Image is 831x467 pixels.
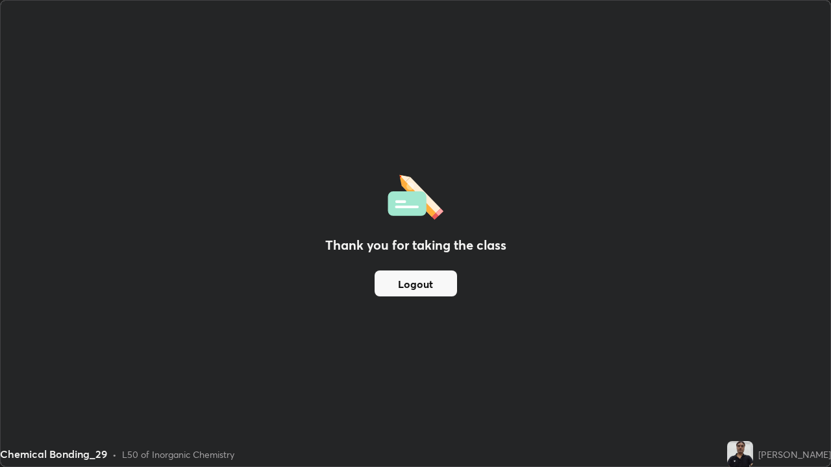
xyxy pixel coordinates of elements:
[122,448,234,461] div: L50 of Inorganic Chemistry
[112,448,117,461] div: •
[758,448,831,461] div: [PERSON_NAME]
[388,171,443,220] img: offlineFeedback.1438e8b3.svg
[325,235,506,255] h2: Thank you for taking the class
[375,270,457,296] button: Logout
[727,441,753,467] img: 2746b4ae3dd242b0847139de884b18c5.jpg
